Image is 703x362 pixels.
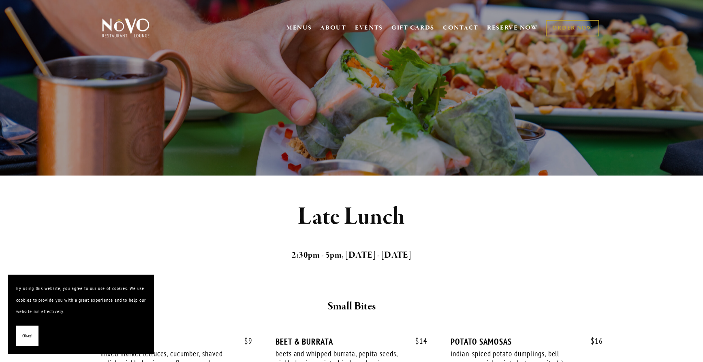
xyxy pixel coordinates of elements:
span: $ [244,336,248,346]
strong: 2:30pm - 5pm, [DATE] - [DATE] [292,250,412,261]
span: Okay! [22,330,32,342]
span: 9 [236,337,252,346]
strong: Late Lunch [298,201,405,232]
p: By using this website, you agree to our use of cookies. We use cookies to provide you with a grea... [16,283,146,318]
section: Cookie banner [8,275,154,354]
div: BEET & BURRATA [276,337,427,347]
span: 14 [407,337,427,346]
a: MENUS [286,24,312,32]
a: CONTACT [443,20,479,36]
a: EVENTS [355,24,383,32]
div: POTATO SAMOSAS [451,337,603,347]
span: 16 [583,337,603,346]
a: GIFT CARDS [391,20,434,36]
a: ABOUT [320,24,346,32]
div: HOUSE SALAD [100,337,252,347]
img: Novo Restaurant &amp; Lounge [100,18,151,38]
span: $ [415,336,419,346]
button: Okay! [16,326,38,346]
a: ORDER NOW [546,20,599,36]
a: RESERVE NOW [487,20,538,36]
strong: Small Bites [327,299,376,313]
span: $ [591,336,595,346]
